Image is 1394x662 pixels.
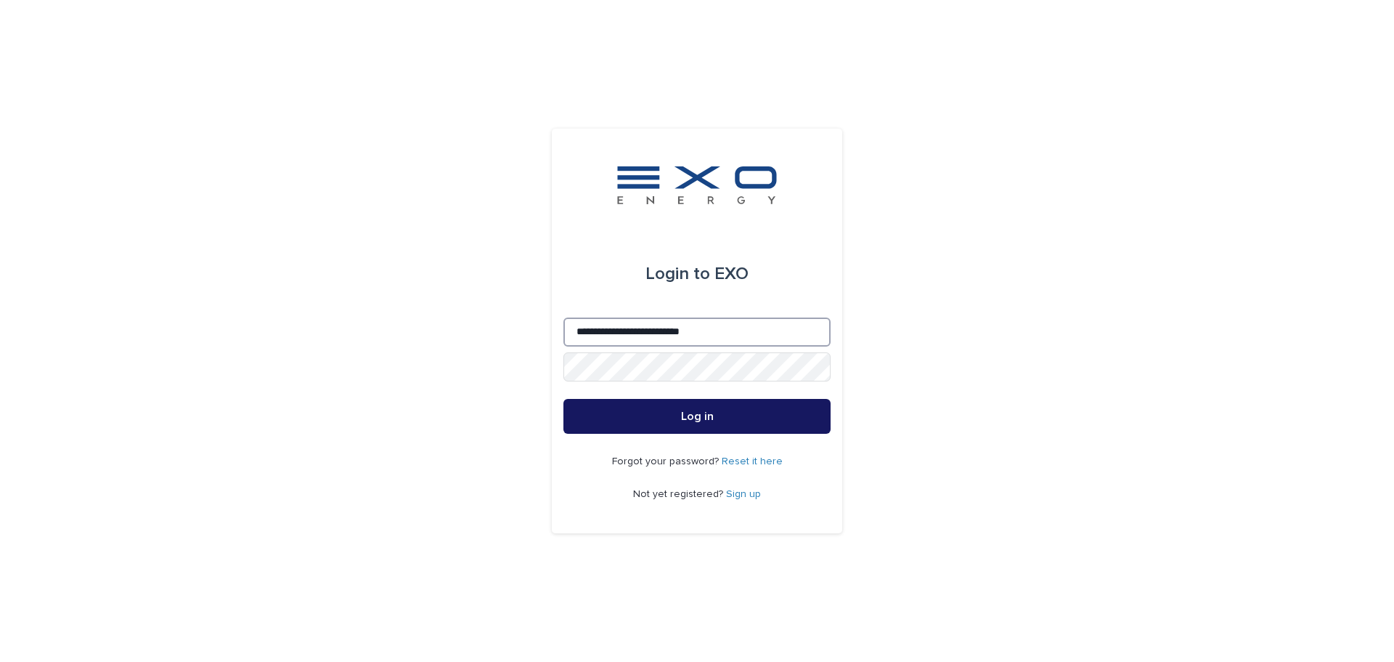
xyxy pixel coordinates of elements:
a: Reset it here [722,456,783,467]
button: Log in [563,399,831,434]
div: EXO [645,254,749,294]
span: Login to [645,265,710,283]
img: FKS5r6ZBThi8E5hshIGi [614,164,780,207]
span: Not yet registered? [633,489,726,499]
a: Sign up [726,489,761,499]
span: Forgot your password? [612,456,722,467]
span: Log in [681,411,714,422]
